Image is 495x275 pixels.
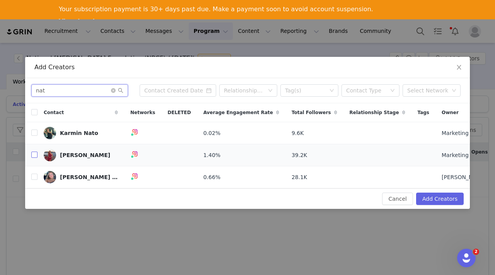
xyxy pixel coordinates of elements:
[285,87,327,94] div: Tag(s)
[60,152,110,158] div: [PERSON_NAME]
[44,171,118,183] a: [PERSON_NAME] | coach
[203,109,273,116] span: Average Engagement Rate
[59,5,373,13] div: Your subscription payment is 30+ days past due. Make a payment soon to avoid account suspension.
[60,130,98,136] div: Karmin Nato
[118,88,123,93] i: icon: search
[416,193,464,205] button: Add Creators
[268,88,273,94] i: icon: down
[206,88,212,93] i: icon: calendar
[31,84,128,97] input: Search...
[203,173,220,181] span: 0.66%
[390,88,395,94] i: icon: down
[203,151,220,159] span: 1.40%
[132,129,138,135] img: instagram.svg
[292,129,304,137] span: 9.6K
[60,174,118,180] div: [PERSON_NAME] | coach
[473,249,479,255] span: 2
[418,109,429,116] span: Tags
[44,149,118,161] a: [PERSON_NAME]
[111,88,116,93] i: icon: close-circle
[44,149,56,161] img: be4b0b30-7065-4014-a9dd-d9513129dfd9.jpg
[350,109,399,116] span: Relationship Stage
[382,193,413,205] button: Cancel
[442,173,486,181] span: [PERSON_NAME]
[130,109,155,116] span: Networks
[452,88,456,94] i: icon: down
[34,63,461,72] div: Add Creators
[292,151,307,159] span: 39.2K
[407,87,449,94] div: Select Network
[167,109,191,116] span: DELETED
[44,127,118,139] a: Karmin Nato
[59,18,106,26] a: View Invoices
[292,109,331,116] span: Total Followers
[329,88,334,94] i: icon: down
[44,109,64,116] span: Contact
[442,109,459,116] span: Owner
[456,64,462,70] i: icon: close
[442,129,486,137] span: Marketing MSCR
[44,127,56,139] img: ce64d7a0-b527-4577-8428-e67e3dd14fe3--s.jpg
[442,151,486,159] span: Marketing MSCR
[140,84,216,97] input: Contact Created Date
[132,151,138,157] img: instagram.svg
[457,249,476,267] iframe: Intercom live chat
[448,57,470,79] button: Close
[346,87,386,94] div: Contact Type
[224,87,264,94] div: Relationship Stage
[44,171,56,183] img: 669fe5f4-da2b-479c-886d-72d74fb3219f.jpg
[132,173,138,179] img: instagram.svg
[203,129,220,137] span: 0.02%
[292,173,307,181] span: 28.1K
